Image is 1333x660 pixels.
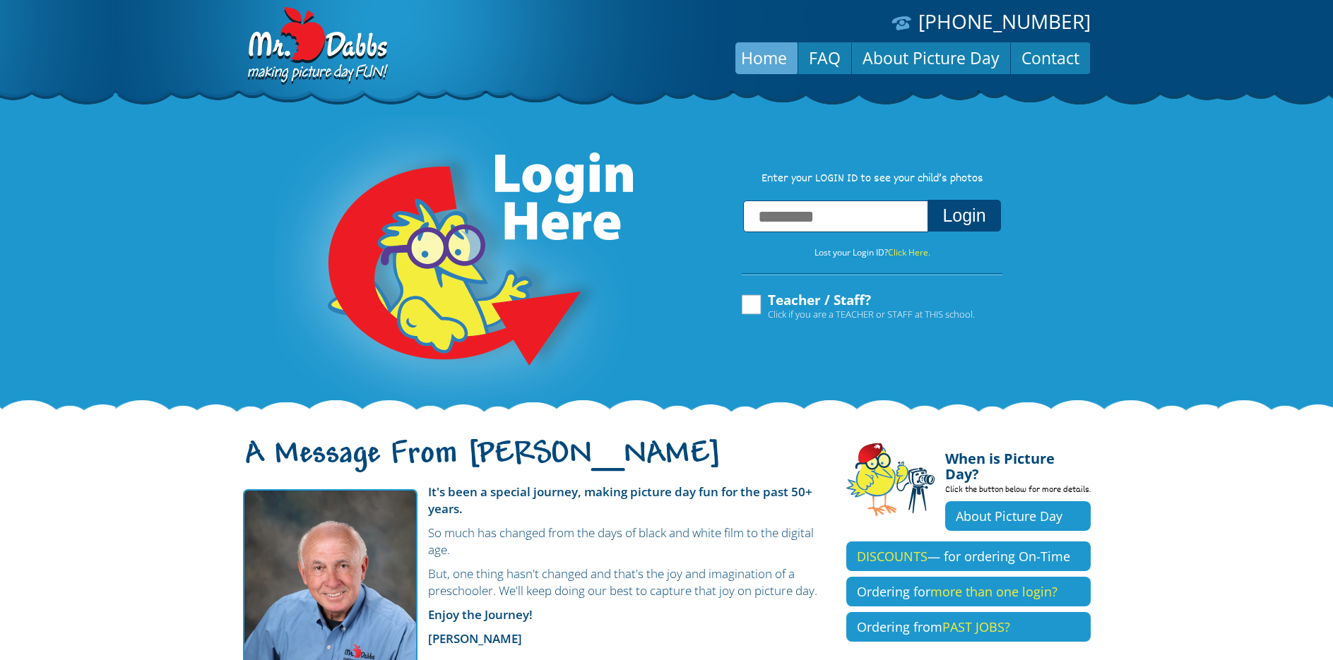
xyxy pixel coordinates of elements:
span: Click if you are a TEACHER or STAFF at THIS school. [768,307,975,321]
a: Ordering fromPAST JOBS? [846,612,1091,642]
p: Lost your Login ID? [728,245,1017,260]
a: [PHONE_NUMBER] [918,8,1091,35]
a: Contact [1011,41,1090,75]
strong: Enjoy the Journey! [428,606,533,623]
a: About Picture Day [945,501,1091,531]
img: Login Here [274,116,636,413]
strong: [PERSON_NAME] [428,630,522,647]
p: So much has changed from the days of black and white film to the digital age. [243,524,825,558]
a: DISCOUNTS— for ordering On-Time [846,541,1091,571]
a: Ordering formore than one login? [846,577,1091,606]
p: Click the button below for more details. [945,482,1091,501]
p: Enter your LOGIN ID to see your child’s photos [728,172,1017,187]
a: Click Here. [888,246,930,258]
button: Login [928,200,1000,232]
h4: When is Picture Day? [945,443,1091,482]
strong: It's been a special journey, making picture day fun for the past 50+ years. [428,484,812,517]
a: Home [730,41,798,75]
span: more than one login? [930,583,1057,600]
a: FAQ [798,41,851,75]
span: DISCOUNTS [857,548,928,565]
a: About Picture Day [852,41,1010,75]
label: Teacher / Staff? [740,293,975,320]
img: Dabbs Company [243,7,390,86]
span: PAST JOBS? [942,618,1010,635]
h1: A Message From [PERSON_NAME] [243,448,825,478]
p: But, one thing hasn't changed and that's the joy and imagination of a preschooler. We'll keep doi... [243,565,825,599]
